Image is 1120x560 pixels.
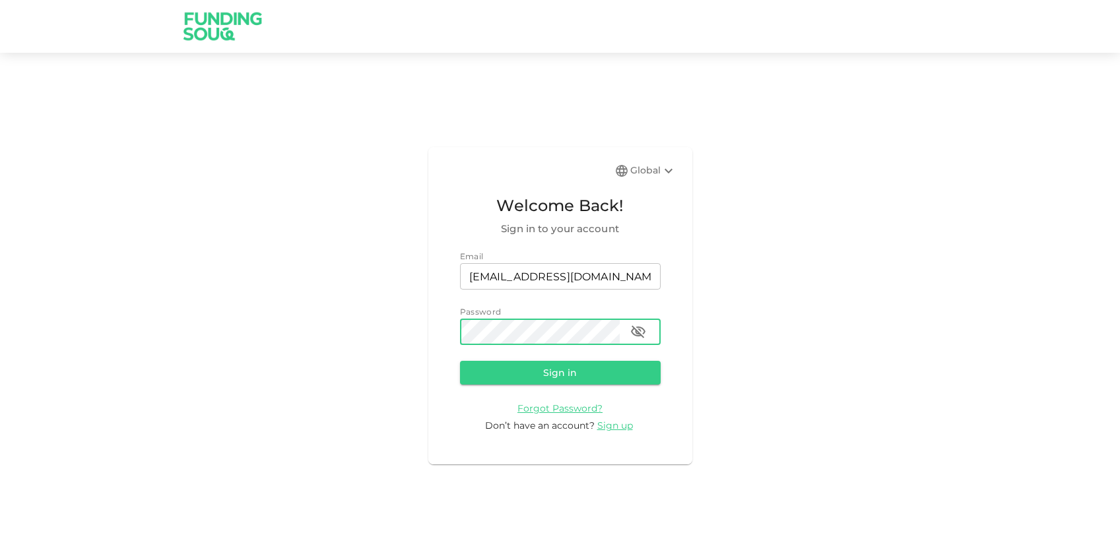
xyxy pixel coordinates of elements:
span: Don’t have an account? [485,420,595,431]
span: Email [460,251,484,261]
a: Forgot Password? [517,402,603,414]
input: password [460,319,620,345]
span: Password [460,307,502,317]
button: Sign in [460,361,661,385]
div: Global [630,163,676,179]
span: Forgot Password? [517,402,603,414]
span: Sign up [597,420,633,431]
input: email [460,263,661,290]
span: Welcome Back! [460,193,661,218]
span: Sign in to your account [460,221,661,237]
